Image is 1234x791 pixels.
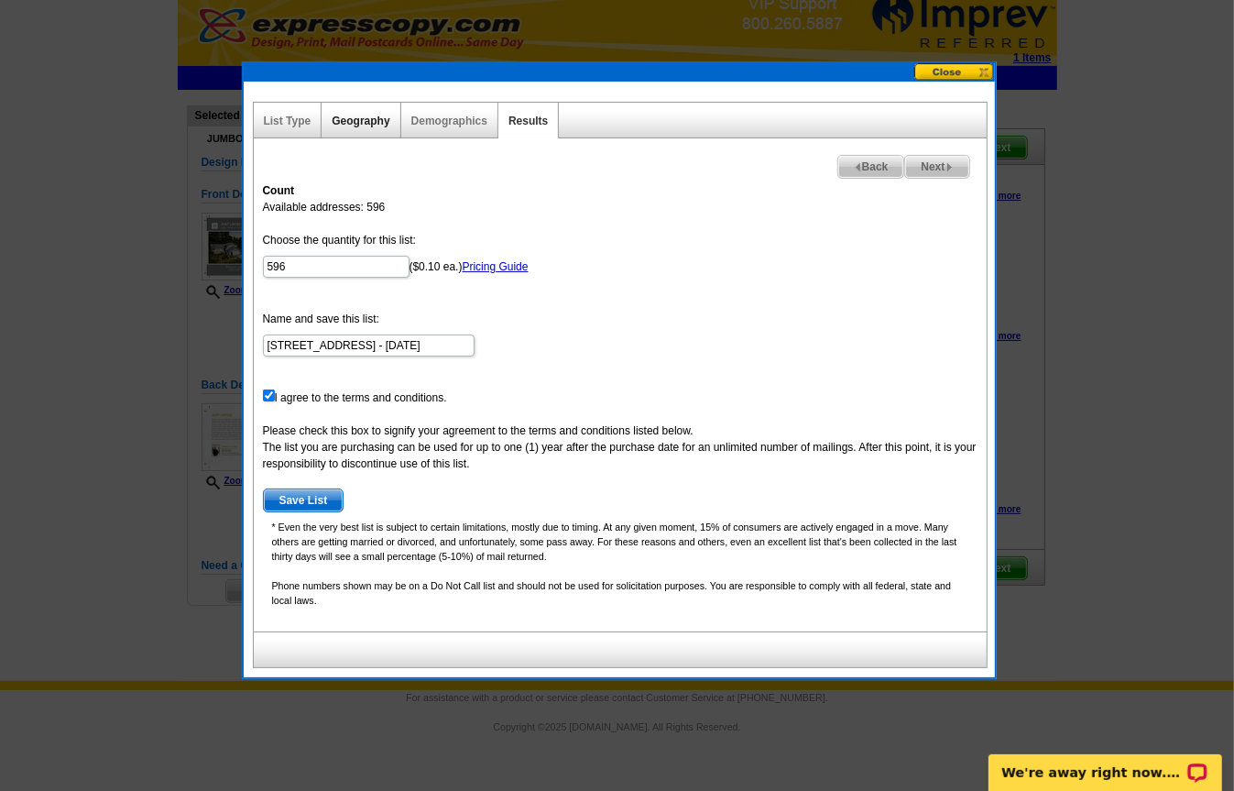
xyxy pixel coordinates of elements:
[263,184,295,197] strong: Count
[332,115,389,127] a: Geography
[263,578,977,608] p: Phone numbers shown may be on a Do Not Call list and should not be used for solicitation purposes...
[264,489,344,511] span: Save List
[264,115,311,127] a: List Type
[854,163,862,171] img: button-prev-arrow-gray.png
[904,155,969,179] a: Next
[905,156,968,178] span: Next
[263,232,977,512] form: ($0.10 ea.) I agree to the terms and conditions.
[263,311,379,327] label: Name and save this list:
[263,423,977,472] div: Please check this box to signify your agreement to the terms and conditions listed below. The lis...
[945,163,954,171] img: button-next-arrow-gray.png
[463,260,529,273] a: Pricing Guide
[411,115,487,127] a: Demographics
[977,733,1234,791] iframe: LiveChat chat widget
[837,155,905,179] a: Back
[508,115,548,127] a: Results
[838,156,904,178] span: Back
[263,489,344,512] button: Save List
[263,520,977,564] p: * Even the very best list is subject to certain limitations, mostly due to timing. At any given m...
[263,232,416,248] label: Choose the quantity for this list:
[254,173,987,632] div: Available addresses: 596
